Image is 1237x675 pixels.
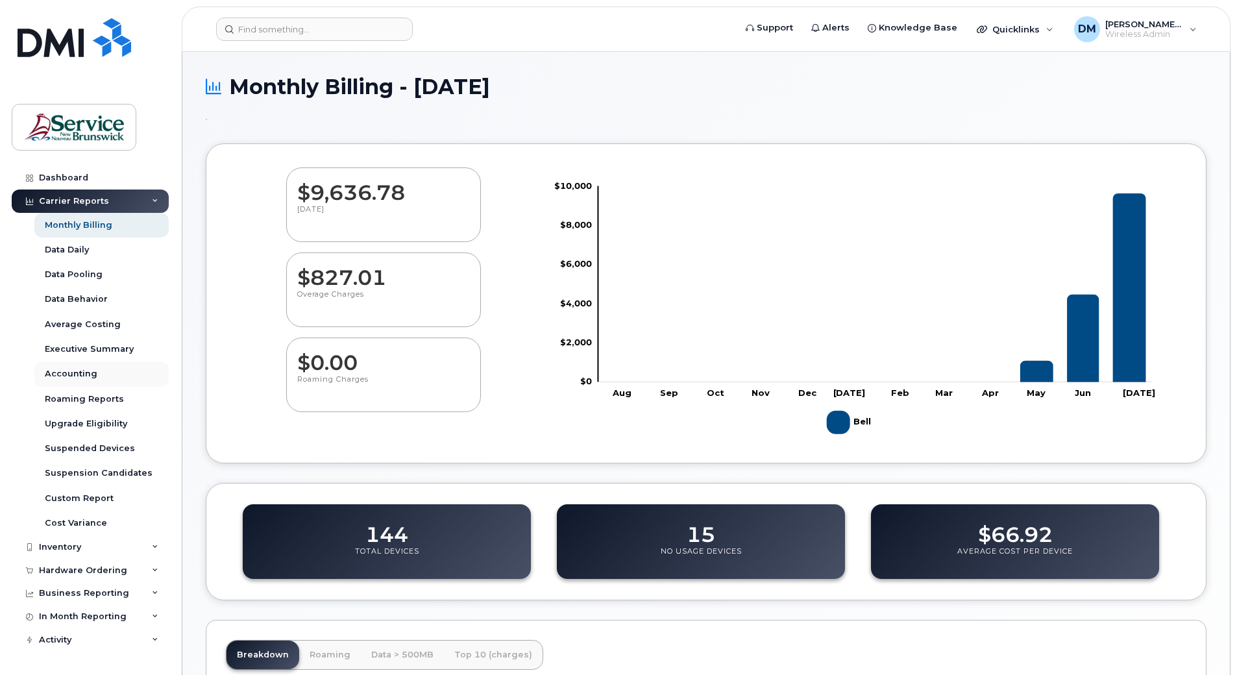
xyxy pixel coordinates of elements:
[365,510,408,546] dd: 144
[1123,387,1155,398] tspan: [DATE]
[355,546,419,570] p: Total Devices
[227,641,299,669] a: Breakdown
[827,406,874,439] g: Legend
[833,387,865,398] tspan: [DATE]
[659,387,678,398] tspan: Sep
[706,387,724,398] tspan: Oct
[297,374,470,398] p: Roaming Charges
[206,75,1206,98] h1: Monthly Billing - [DATE]
[560,337,592,347] tspan: $2,000
[361,641,444,669] a: Data > 500MB
[560,219,592,230] tspan: $8,000
[935,387,953,398] tspan: Mar
[554,180,1155,439] g: Chart
[661,546,742,570] p: No Usage Devices
[1027,387,1046,398] tspan: May
[687,510,715,546] dd: 15
[297,289,470,313] p: Overage Charges
[752,387,770,398] tspan: Nov
[560,258,592,269] tspan: $6,000
[1075,387,1091,398] tspan: Jun
[297,338,470,374] dd: $0.00
[981,387,999,398] tspan: Apr
[444,641,543,669] a: Top 10 (charges)
[554,180,592,190] tspan: $10,000
[606,193,1146,382] g: Bell
[297,204,470,228] p: [DATE]
[297,168,470,204] dd: $9,636.78
[957,546,1073,570] p: Average Cost Per Device
[297,253,470,289] dd: $827.01
[827,406,874,439] g: Bell
[611,387,631,398] tspan: Aug
[798,387,817,398] tspan: Dec
[299,641,361,669] a: Roaming
[978,510,1053,546] dd: $66.92
[560,297,592,308] tspan: $4,000
[580,376,592,386] tspan: $0
[891,387,909,398] tspan: Feb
